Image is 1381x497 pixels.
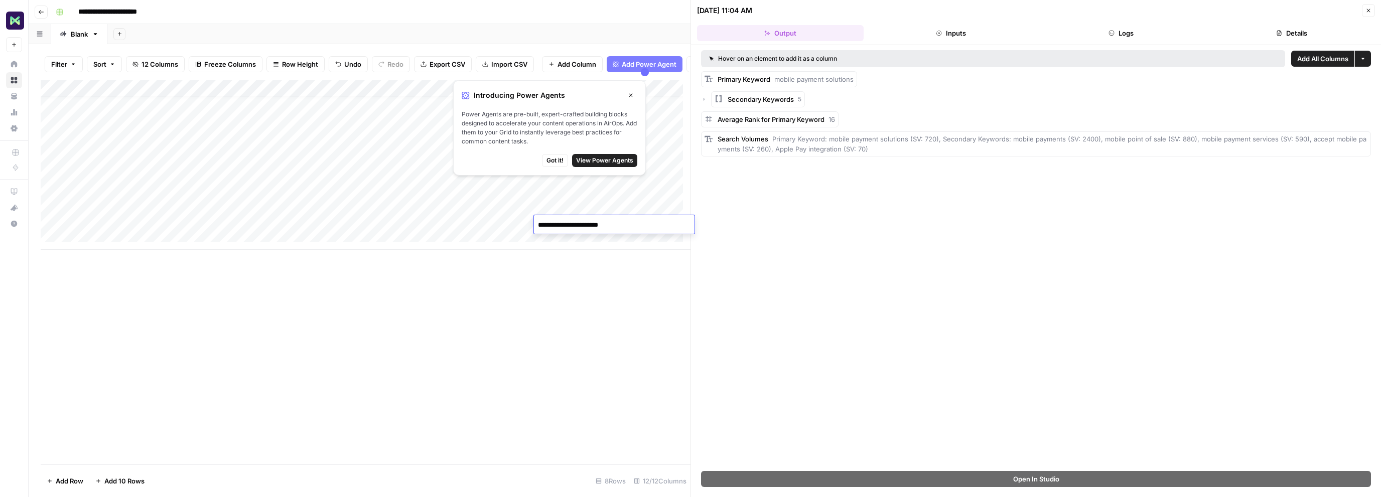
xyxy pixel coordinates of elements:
[697,25,864,41] button: Output
[45,56,83,72] button: Filter
[728,94,794,104] span: Secondary Keywords
[6,12,24,30] img: NMI Logo
[126,56,185,72] button: 12 Columns
[344,59,361,69] span: Undo
[711,91,805,107] button: Secondary Keywords5
[868,25,1034,41] button: Inputs
[6,104,22,120] a: Usage
[718,135,1366,153] span: Primary Keyword: mobile payment solutions (SV: 720), Secondary Keywords: mobile payments (SV: 240...
[542,154,568,167] button: Got it!
[572,154,637,167] button: View Power Agents
[372,56,410,72] button: Redo
[709,54,1057,63] div: Hover on an element to add it as a column
[6,184,22,200] a: AirOps Academy
[6,56,22,72] a: Home
[414,56,472,72] button: Export CSV
[104,476,145,486] span: Add 10 Rows
[798,95,801,104] span: 5
[93,59,106,69] span: Sort
[774,75,854,83] span: mobile payment solutions
[387,59,403,69] span: Redo
[7,200,22,215] div: What's new?
[89,473,151,489] button: Add 10 Rows
[1038,25,1205,41] button: Logs
[828,115,835,123] span: 16
[462,110,637,146] span: Power Agents are pre-built, expert-crafted building blocks designed to accelerate your content op...
[462,89,637,102] div: Introducing Power Agents
[282,59,318,69] span: Row Height
[1013,474,1059,484] span: Open In Studio
[558,59,596,69] span: Add Column
[718,115,824,123] span: Average Rank for Primary Keyword
[718,75,770,83] span: Primary Keyword
[476,56,534,72] button: Import CSV
[41,473,89,489] button: Add Row
[6,8,22,33] button: Workspace: NMI
[630,473,690,489] div: 12/12 Columns
[1291,51,1354,67] button: Add All Columns
[6,88,22,104] a: Your Data
[697,6,752,16] div: [DATE] 11:04 AM
[204,59,256,69] span: Freeze Columns
[266,56,325,72] button: Row Height
[329,56,368,72] button: Undo
[51,59,67,69] span: Filter
[51,24,107,44] a: Blank
[142,59,178,69] span: 12 Columns
[491,59,527,69] span: Import CSV
[607,56,682,72] button: Add Power Agent
[71,29,88,39] div: Blank
[546,156,564,165] span: Got it!
[189,56,262,72] button: Freeze Columns
[718,135,768,143] span: Search Volumes
[6,72,22,88] a: Browse
[6,216,22,232] button: Help + Support
[542,56,603,72] button: Add Column
[430,59,465,69] span: Export CSV
[1297,54,1348,64] span: Add All Columns
[701,471,1371,487] button: Open In Studio
[87,56,122,72] button: Sort
[622,59,676,69] span: Add Power Agent
[56,476,83,486] span: Add Row
[6,200,22,216] button: What's new?
[1208,25,1375,41] button: Details
[576,156,633,165] span: View Power Agents
[592,473,630,489] div: 8 Rows
[6,120,22,136] a: Settings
